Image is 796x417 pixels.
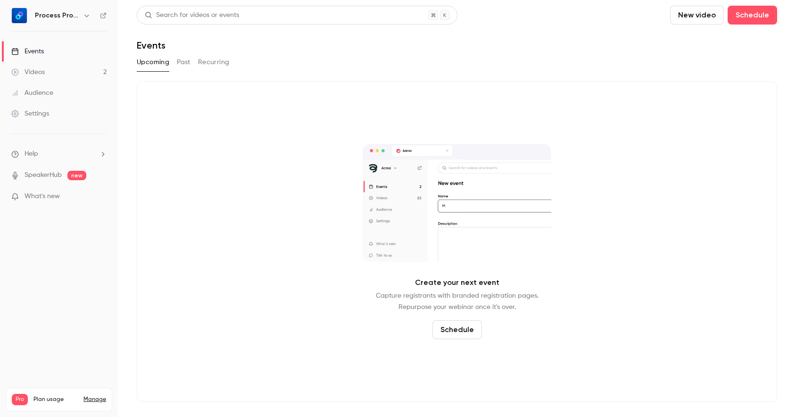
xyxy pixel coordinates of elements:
[145,10,239,20] div: Search for videos or events
[137,40,166,51] h1: Events
[11,109,49,118] div: Settings
[25,170,62,180] a: SpeakerHub
[198,55,230,70] button: Recurring
[12,394,28,405] span: Pro
[25,149,38,159] span: Help
[432,320,482,339] button: Schedule
[11,88,53,98] div: Audience
[67,171,86,180] span: new
[11,47,44,56] div: Events
[11,149,107,159] li: help-dropdown-opener
[12,8,27,23] img: Process Pro Consulting
[33,396,78,403] span: Plan usage
[25,192,60,201] span: What's new
[376,290,539,313] p: Capture registrants with branded registration pages. Repurpose your webinar once it's over.
[137,55,169,70] button: Upcoming
[83,396,106,403] a: Manage
[177,55,191,70] button: Past
[728,6,777,25] button: Schedule
[670,6,724,25] button: New video
[95,192,107,201] iframe: Noticeable Trigger
[35,11,79,20] h6: Process Pro Consulting
[11,67,45,77] div: Videos
[415,277,499,288] p: Create your next event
